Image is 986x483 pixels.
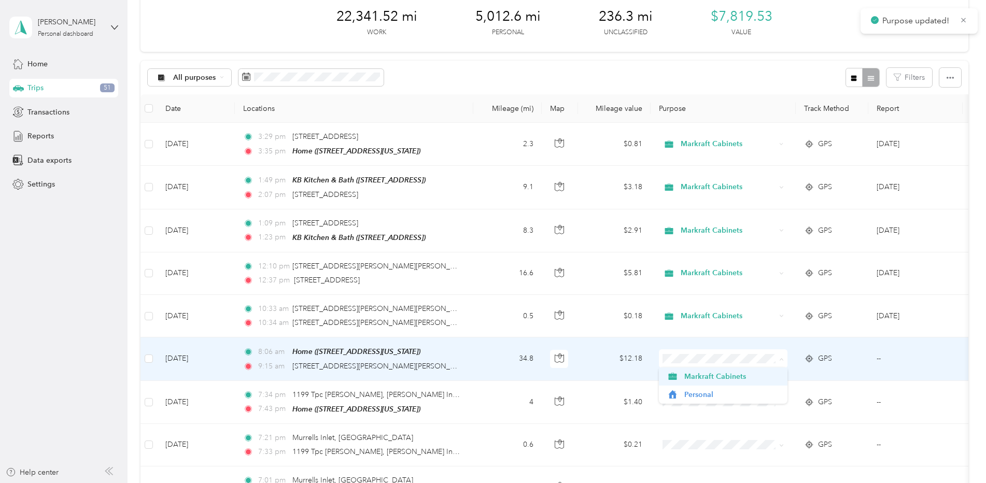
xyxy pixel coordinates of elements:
[731,28,751,37] p: Value
[157,123,235,166] td: [DATE]
[38,17,103,27] div: [PERSON_NAME]
[818,439,832,450] span: GPS
[578,337,651,380] td: $12.18
[258,131,288,143] span: 3:29 pm
[681,225,776,236] span: Markraft Cabinets
[258,317,288,329] span: 10:34 am
[157,424,235,466] td: [DATE]
[258,361,288,372] span: 9:15 am
[292,262,473,271] span: [STREET_ADDRESS][PERSON_NAME][PERSON_NAME]
[578,166,651,209] td: $3.18
[292,219,358,228] span: [STREET_ADDRESS]
[604,28,647,37] p: Unclassified
[157,166,235,209] td: [DATE]
[258,303,288,315] span: 10:33 am
[475,8,541,25] span: 5,012.6 mi
[292,433,413,442] span: Murrells Inlet, [GEOGRAPHIC_DATA]
[100,83,115,93] span: 51
[292,318,473,327] span: [STREET_ADDRESS][PERSON_NAME][PERSON_NAME]
[258,146,288,157] span: 3:35 pm
[258,175,288,186] span: 1:49 pm
[235,94,473,123] th: Locations
[27,59,48,69] span: Home
[578,252,651,295] td: $5.81
[473,381,542,424] td: 4
[27,155,72,166] span: Data exports
[292,347,420,356] span: Home ([STREET_ADDRESS][US_STATE])
[681,181,776,193] span: Markraft Cabinets
[681,310,776,322] span: Markraft Cabinets
[473,424,542,466] td: 0.6
[818,138,832,150] span: GPS
[6,467,59,478] button: Help center
[868,166,963,209] td: Sep 2025
[27,131,54,141] span: Reports
[473,94,542,123] th: Mileage (mi)
[292,147,420,155] span: Home ([STREET_ADDRESS][US_STATE])
[651,94,796,123] th: Purpose
[818,225,832,236] span: GPS
[796,94,868,123] th: Track Method
[868,295,963,337] td: Sep 2025
[27,179,55,190] span: Settings
[868,123,963,166] td: Sep 2025
[258,261,288,272] span: 12:10 pm
[292,405,420,413] span: Home ([STREET_ADDRESS][US_STATE])
[292,447,539,456] span: 1199 Tpc [PERSON_NAME], [PERSON_NAME] Inlet, [GEOGRAPHIC_DATA]
[292,362,473,371] span: [STREET_ADDRESS][PERSON_NAME][PERSON_NAME]
[578,295,651,337] td: $0.18
[294,276,360,285] span: [STREET_ADDRESS]
[882,15,952,27] p: Purpose updated!
[292,132,358,141] span: [STREET_ADDRESS]
[681,267,776,279] span: Markraft Cabinets
[542,94,578,123] th: Map
[258,446,288,458] span: 7:33 pm
[818,310,832,322] span: GPS
[599,8,653,25] span: 236.3 mi
[868,337,963,380] td: --
[292,390,539,399] span: 1199 Tpc [PERSON_NAME], [PERSON_NAME] Inlet, [GEOGRAPHIC_DATA]
[818,181,832,193] span: GPS
[818,353,832,364] span: GPS
[157,209,235,252] td: [DATE]
[27,82,44,93] span: Trips
[886,68,932,87] button: Filters
[258,232,288,243] span: 1:23 pm
[578,424,651,466] td: $0.21
[292,233,426,241] span: KB Kitchen & Bath ([STREET_ADDRESS])
[157,381,235,424] td: [DATE]
[473,252,542,295] td: 16.6
[258,432,288,444] span: 7:21 pm
[473,295,542,337] td: 0.5
[578,94,651,123] th: Mileage value
[258,275,290,286] span: 12:37 pm
[258,218,288,229] span: 1:09 pm
[292,176,426,184] span: KB Kitchen & Bath ([STREET_ADDRESS])
[818,267,832,279] span: GPS
[681,138,776,150] span: Markraft Cabinets
[868,209,963,252] td: Sep 2025
[868,252,963,295] td: Sep 2025
[868,381,963,424] td: --
[868,94,963,123] th: Report
[684,389,780,400] span: Personal
[292,190,358,199] span: [STREET_ADDRESS]
[157,94,235,123] th: Date
[157,295,235,337] td: [DATE]
[258,189,288,201] span: 2:07 pm
[473,337,542,380] td: 34.8
[868,424,963,466] td: --
[157,252,235,295] td: [DATE]
[928,425,986,483] iframe: Everlance-gr Chat Button Frame
[38,31,93,37] div: Personal dashboard
[173,74,216,81] span: All purposes
[578,381,651,424] td: $1.40
[292,304,473,313] span: [STREET_ADDRESS][PERSON_NAME][PERSON_NAME]
[578,209,651,252] td: $2.91
[258,403,288,415] span: 7:43 pm
[258,346,288,358] span: 8:06 am
[684,371,780,382] span: Markraft Cabinets
[578,123,651,166] td: $0.81
[258,389,288,401] span: 7:34 pm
